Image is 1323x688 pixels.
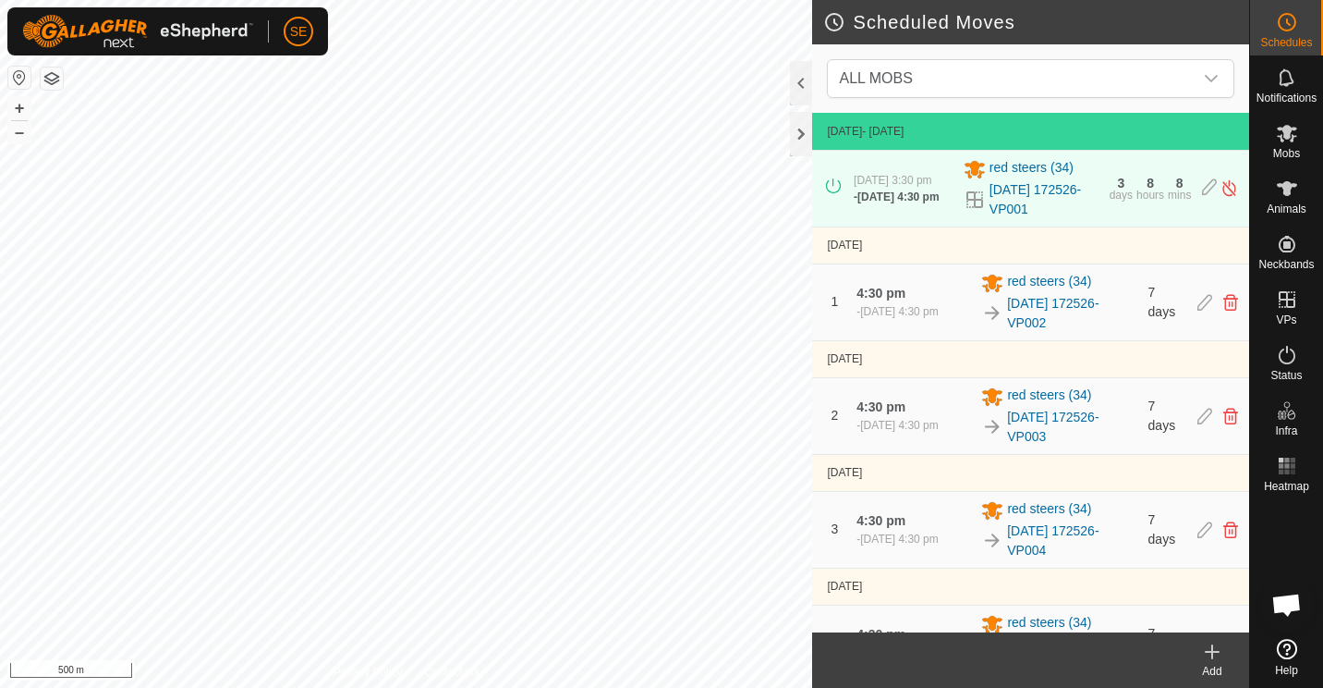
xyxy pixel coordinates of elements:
span: [DATE] [827,466,862,479]
span: [DATE] [827,239,862,252]
span: 4:30 pm [856,513,905,528]
img: To [981,530,1003,552]
div: hours [1136,190,1164,201]
button: Reset Map [8,67,30,89]
div: 8 [1176,177,1183,190]
div: - [854,189,939,205]
span: 4:30 pm [856,627,905,642]
span: [DATE] 3:30 pm [854,174,931,187]
span: ALL MOBS [831,60,1193,97]
span: [DATE] 4:30 pm [857,190,939,203]
a: [DATE] 172526-VP004 [1007,522,1136,560]
div: mins [1168,190,1191,201]
span: Schedules [1260,37,1312,48]
span: Help [1275,665,1298,676]
div: dropdown trigger [1193,60,1230,97]
span: red steers (34) [1007,386,1091,408]
img: To [981,416,1003,438]
span: 7 days [1148,626,1176,660]
a: [DATE] 172526-VP001 [989,180,1098,219]
span: 7 days [1148,512,1176,547]
span: Heatmap [1264,481,1309,492]
span: Notifications [1256,92,1317,104]
span: 4:30 pm [856,399,905,414]
span: 1 [831,294,838,309]
span: 7 days [1148,399,1176,433]
span: VPs [1276,314,1296,326]
button: Map Layers [41,68,63,90]
a: Contact Us [424,664,479,681]
span: Infra [1275,425,1297,436]
div: Open chat [1259,577,1315,633]
button: + [8,97,30,119]
span: [DATE] [827,352,862,365]
a: Help [1250,632,1323,683]
span: Neckbands [1258,259,1314,270]
span: 3 [831,522,838,536]
div: - [856,303,938,320]
span: - [DATE] [862,125,904,138]
a: [DATE] 172526-VP002 [1007,294,1136,333]
a: Privacy Policy [334,664,403,681]
div: - [856,417,938,434]
button: – [8,121,30,143]
span: Mobs [1273,148,1300,159]
span: Animals [1267,203,1306,215]
img: Turn off schedule move [1220,178,1238,198]
span: SE [290,22,308,42]
span: [DATE] 4:30 pm [860,533,938,546]
span: red steers (34) [1007,272,1091,294]
span: red steers (34) [1007,613,1091,635]
div: Add [1175,663,1249,680]
div: 8 [1147,177,1154,190]
span: red steers (34) [989,158,1074,180]
img: Gallagher Logo [22,15,253,48]
span: ALL MOBS [839,70,912,86]
div: days [1110,190,1133,201]
span: 7 days [1148,285,1176,319]
span: 4:30 pm [856,286,905,301]
span: Status [1270,370,1302,381]
span: red steers (34) [1007,499,1091,522]
img: To [981,302,1003,325]
span: [DATE] 4:30 pm [860,305,938,318]
span: [DATE] [827,125,862,138]
div: 3 [1117,177,1124,190]
span: 2 [831,408,838,423]
span: [DATE] 4:30 pm [860,419,938,432]
div: - [856,531,938,547]
span: [DATE] [827,580,862,593]
h2: Scheduled Moves [823,11,1249,33]
a: [DATE] 172526-VP003 [1007,408,1136,447]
